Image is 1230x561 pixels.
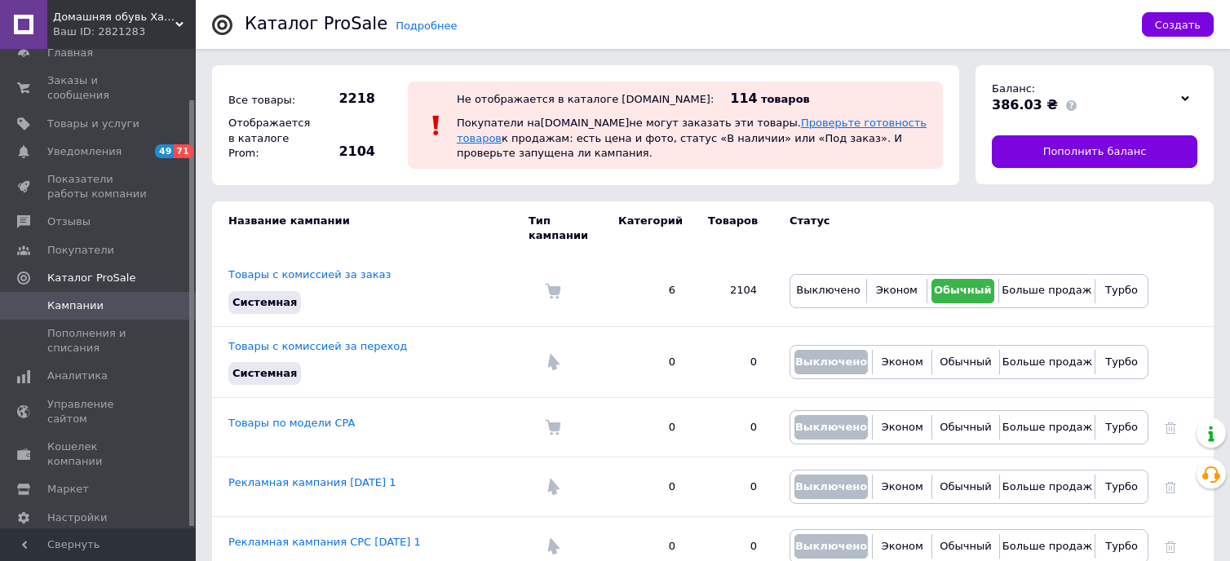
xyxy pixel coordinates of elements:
[47,243,114,258] span: Покупатели
[931,279,994,303] button: Обычный
[692,398,773,457] td: 0
[545,538,561,554] img: Комиссия за переход
[882,421,923,433] span: Эконом
[1004,350,1091,374] button: Больше продаж
[1099,475,1144,499] button: Турбо
[529,201,602,255] td: Тип кампании
[47,369,108,383] span: Аналитика
[1099,534,1144,559] button: Турбо
[936,475,994,499] button: Обычный
[1165,421,1176,433] a: Удалить
[47,271,135,285] span: Каталог ProSale
[876,284,918,296] span: Эконом
[692,457,773,517] td: 0
[1002,284,1091,296] span: Больше продаж
[1105,356,1138,368] span: Турбо
[545,419,561,435] img: Комиссия за заказ
[882,356,923,368] span: Эконом
[1002,356,1092,368] span: Больше продаж
[1002,480,1092,493] span: Больше продаж
[47,482,89,497] span: Маркет
[795,356,867,368] span: Выключено
[1155,19,1201,31] span: Создать
[1105,421,1138,433] span: Турбо
[602,398,692,457] td: 0
[396,20,457,32] a: Подробнее
[1099,415,1144,440] button: Турбо
[47,144,122,159] span: Уведомления
[877,534,927,559] button: Эконом
[47,117,139,131] span: Товары и услуги
[795,421,867,433] span: Выключено
[155,144,174,158] span: 49
[228,536,421,548] a: Рекламная кампания CPC [DATE] 1
[1099,350,1144,374] button: Турбо
[47,73,151,103] span: Заказы и сообщения
[796,284,860,296] span: Выключено
[794,279,862,303] button: Выключено
[936,534,994,559] button: Обычный
[940,540,991,552] span: Обычный
[245,15,387,33] div: Каталог ProSale
[877,350,927,374] button: Эконом
[424,113,449,138] img: :exclamation:
[1165,540,1176,552] a: Удалить
[871,279,922,303] button: Эконом
[794,534,868,559] button: Выключено
[545,354,561,370] img: Комиссия за переход
[1043,144,1147,159] span: Пополнить баланс
[228,268,391,280] a: Товары с комиссией за заказ
[877,475,927,499] button: Эконом
[936,350,994,374] button: Обычный
[730,91,757,106] span: 114
[602,201,692,255] td: Категорий
[795,540,867,552] span: Выключено
[47,298,104,313] span: Кампании
[232,296,297,308] span: Системная
[457,93,714,105] div: Не отображается в каталоге [DOMAIN_NAME]:
[1099,279,1144,303] button: Турбо
[47,326,151,356] span: Пополнения и списания
[545,283,561,299] img: Комиссия за заказ
[545,479,561,495] img: Комиссия за переход
[882,540,923,552] span: Эконом
[936,415,994,440] button: Обычный
[1105,540,1138,552] span: Турбо
[47,397,151,426] span: Управление сайтом
[934,284,992,296] span: Обычный
[47,172,151,201] span: Показатели работы компании
[174,144,192,158] span: 71
[457,117,927,158] span: Покупатели на [DOMAIN_NAME] не могут заказать эти товары. к продажам: есть цена и фото, статус «В...
[47,510,107,525] span: Настройки
[1003,279,1091,303] button: Больше продаж
[940,356,991,368] span: Обычный
[692,326,773,397] td: 0
[692,201,773,255] td: Товаров
[1002,421,1092,433] span: Больше продаж
[602,457,692,517] td: 0
[1004,534,1091,559] button: Больше продаж
[992,135,1197,168] a: Пополнить баланс
[232,367,297,379] span: Системная
[602,255,692,326] td: 6
[1004,475,1091,499] button: Больше продаж
[1142,12,1214,37] button: Создать
[794,350,868,374] button: Выключено
[318,143,375,161] span: 2104
[794,415,868,440] button: Выключено
[1002,540,1092,552] span: Больше продаж
[692,255,773,326] td: 2104
[224,89,314,112] div: Все товары:
[47,46,93,60] span: Главная
[228,340,407,352] a: Товары с комиссией за переход
[1004,415,1091,440] button: Больше продаж
[602,326,692,397] td: 0
[53,24,196,39] div: Ваш ID: 2821283
[992,97,1058,113] span: 386.03 ₴
[228,417,355,429] a: Товары по модели CPA
[877,415,927,440] button: Эконом
[1105,480,1138,493] span: Турбо
[47,440,151,469] span: Кошелек компании
[773,201,1148,255] td: Статус
[224,112,314,165] div: Отображается в каталоге Prom:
